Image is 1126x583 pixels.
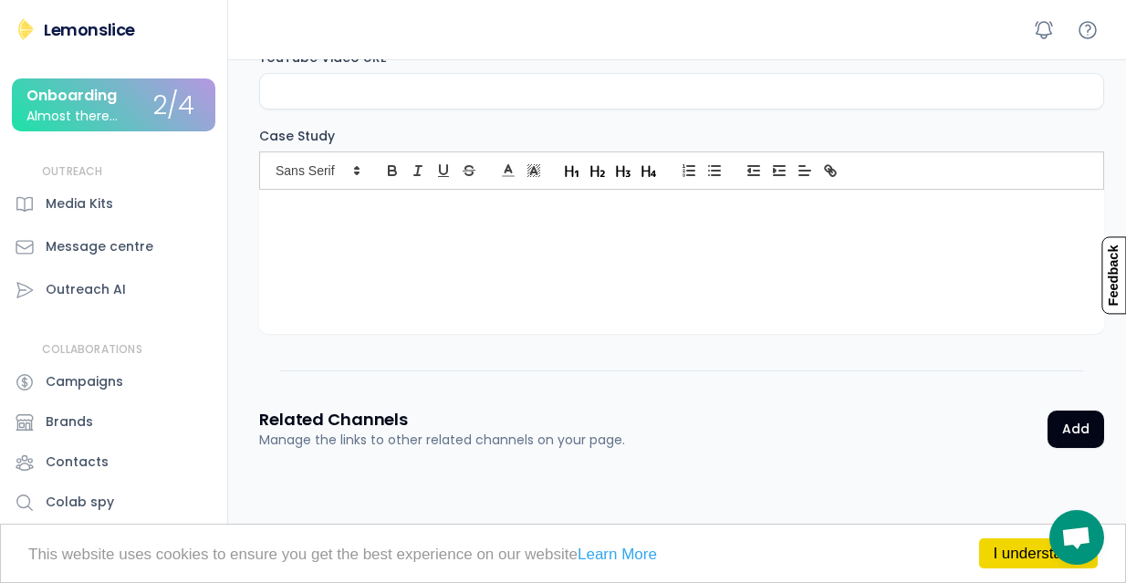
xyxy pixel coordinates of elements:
button: Add [1048,411,1104,448]
a: Bate-papo aberto [1049,510,1104,565]
div: Colab spy [46,493,114,512]
div: Almost there... [26,109,118,123]
div: Lemonslice [44,18,135,41]
div: Manage the links to other related channels on your page. [259,431,625,450]
div: YouTube Video URL [259,49,386,66]
div: Outreach AI [46,280,126,299]
span: Highlight color [521,160,547,182]
a: Learn More [578,546,657,563]
div: Onboarding [26,88,117,104]
div: OUTREACH [42,164,103,180]
span: Font [267,160,366,182]
div: Campaigns [46,372,123,391]
span: Font color [495,160,521,182]
div: COLLABORATIONS [42,342,142,358]
div: Brands [46,412,93,432]
div: Contacts [46,453,109,472]
div: Media Kits [46,194,113,213]
h3: Related Channels [259,408,408,431]
p: This website uses cookies to ensure you get the best experience on our website [28,547,1098,562]
span: Text alignment [792,160,818,182]
div: Message centre [46,237,153,256]
a: I understand! [979,538,1098,568]
div: 2/4 [153,92,194,120]
img: Lemonslice [15,18,36,40]
div: Case Study [259,128,335,144]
